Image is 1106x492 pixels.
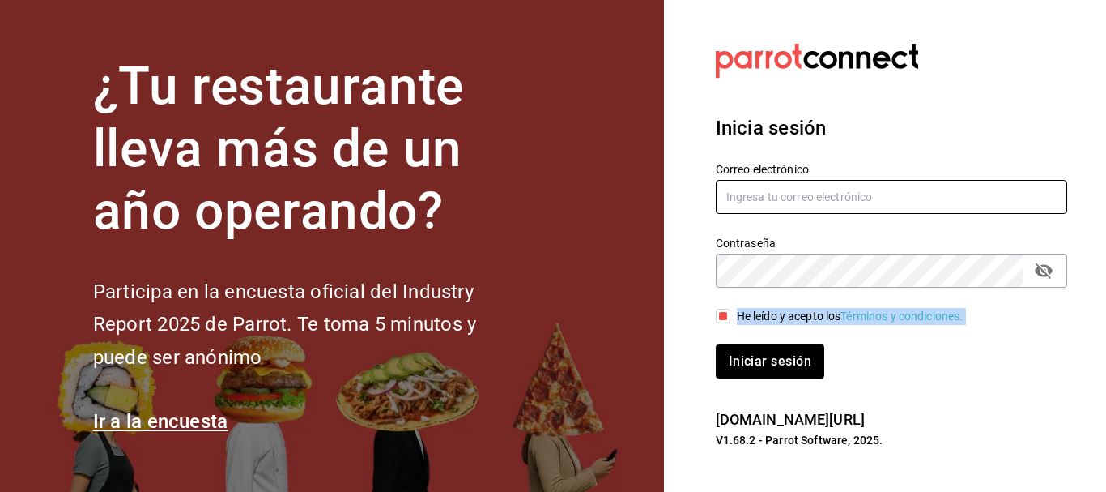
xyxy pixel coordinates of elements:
[840,310,963,323] a: Términos y condiciones.
[93,410,228,433] a: Ir a la encuesta
[716,237,1067,249] label: Contraseña
[93,56,530,242] h1: ¿Tu restaurante lleva más de un año operando?
[716,180,1067,214] input: Ingresa tu correo electrónico
[716,113,1067,143] h3: Inicia sesión
[93,276,530,374] h2: Participa en la encuesta oficial del Industry Report 2025 de Parrot. Te toma 5 minutos y puede se...
[716,432,1067,448] p: V1.68.2 - Parrot Software, 2025.
[1030,257,1057,285] button: passwordField
[716,164,1067,175] label: Correo electrónico
[716,344,824,379] button: Iniciar sesión
[716,411,865,428] a: [DOMAIN_NAME][URL]
[737,308,963,325] div: He leído y acepto los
